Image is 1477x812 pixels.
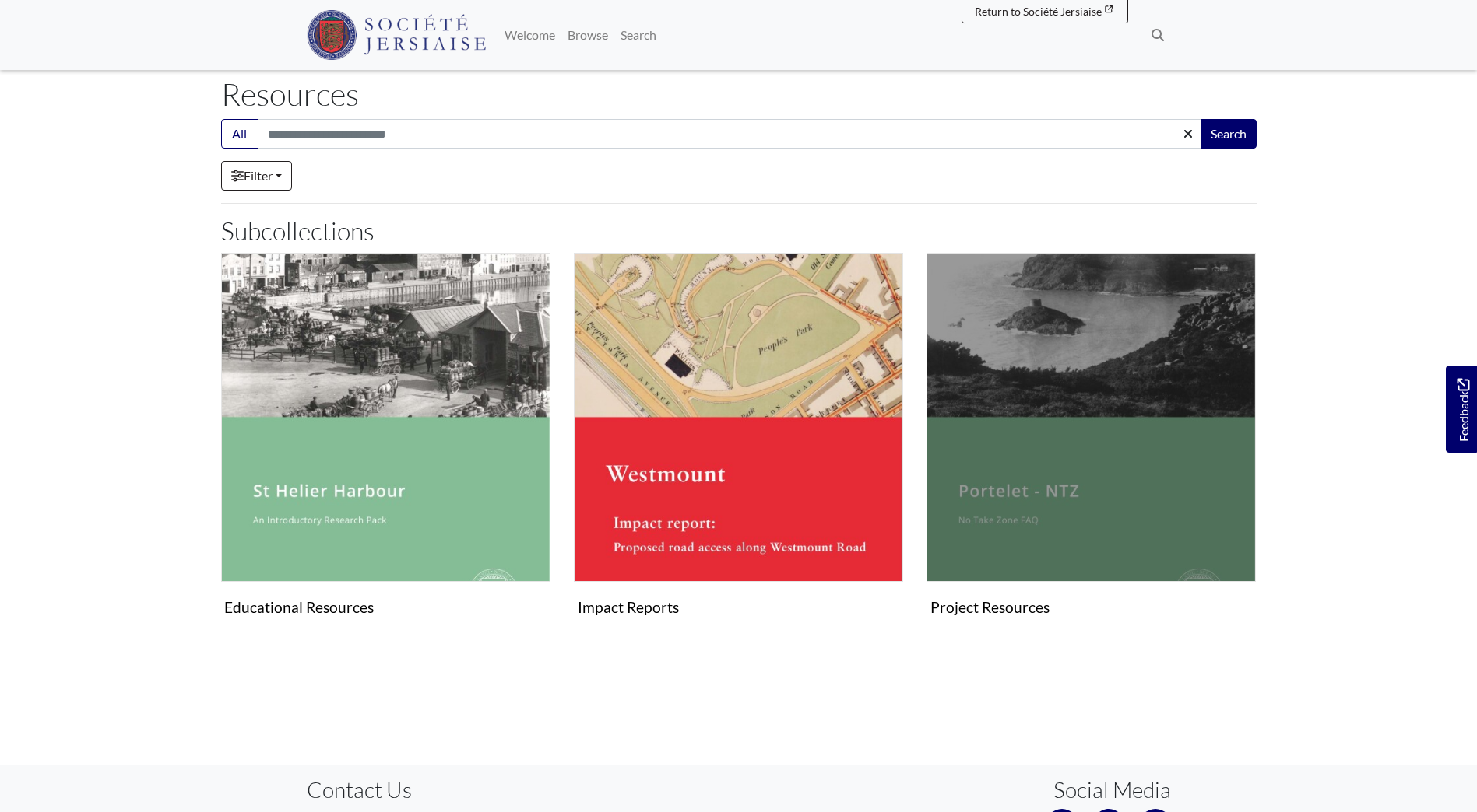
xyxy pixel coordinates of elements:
h1: Resources [221,75,1257,113]
span: Feedback [1454,378,1472,441]
span: Return to Société Jersiaise [975,5,1102,18]
a: Would you like to provide feedback? [1446,366,1477,453]
a: Filter [221,161,292,191]
h3: Contact Us [307,777,727,803]
a: Educational Resources Educational Resources [221,253,550,623]
a: Browse [561,19,614,51]
section: Subcollections [221,253,1257,665]
div: Subcollection [915,253,1268,646]
a: Welcome [498,19,561,51]
div: Subcollection [562,253,915,646]
a: Search [614,19,663,51]
a: Impact Reports Impact Reports [574,253,903,623]
img: Impact Reports [574,253,903,582]
img: Project Resources [927,253,1256,582]
input: Search this collection... [258,119,1202,149]
div: Subcollection [209,253,562,646]
h3: Social Media [1053,777,1171,803]
img: Educational Resources [221,253,550,582]
img: Société Jersiaise [307,10,487,60]
h2: Subcollections [221,216,1257,246]
a: Project Resources Project Resources [927,253,1256,623]
button: All [221,119,258,149]
button: Search [1201,119,1257,149]
a: Société Jersiaise logo [307,6,487,64]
